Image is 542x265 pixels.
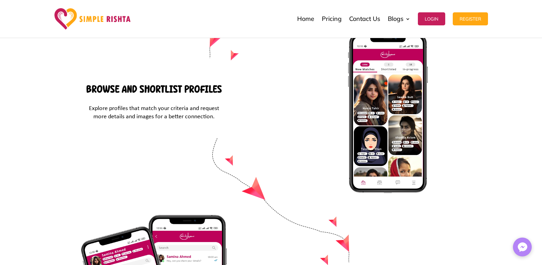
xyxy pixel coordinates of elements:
[322,2,342,36] a: Pricing
[388,2,410,36] a: Blogs
[297,2,314,36] a: Home
[453,12,488,25] button: Register
[418,12,445,25] button: Login
[453,2,488,36] a: Register
[349,2,380,36] a: Contact Us
[418,2,445,36] a: Login
[89,105,219,120] span: Explore profiles that match your criteria and request more details and images for a better connec...
[86,83,222,95] strong: Browse and Shortlist Profiles
[516,240,529,254] img: Messenger
[348,33,428,193] img: Browse-and-Shortlist-Profiles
